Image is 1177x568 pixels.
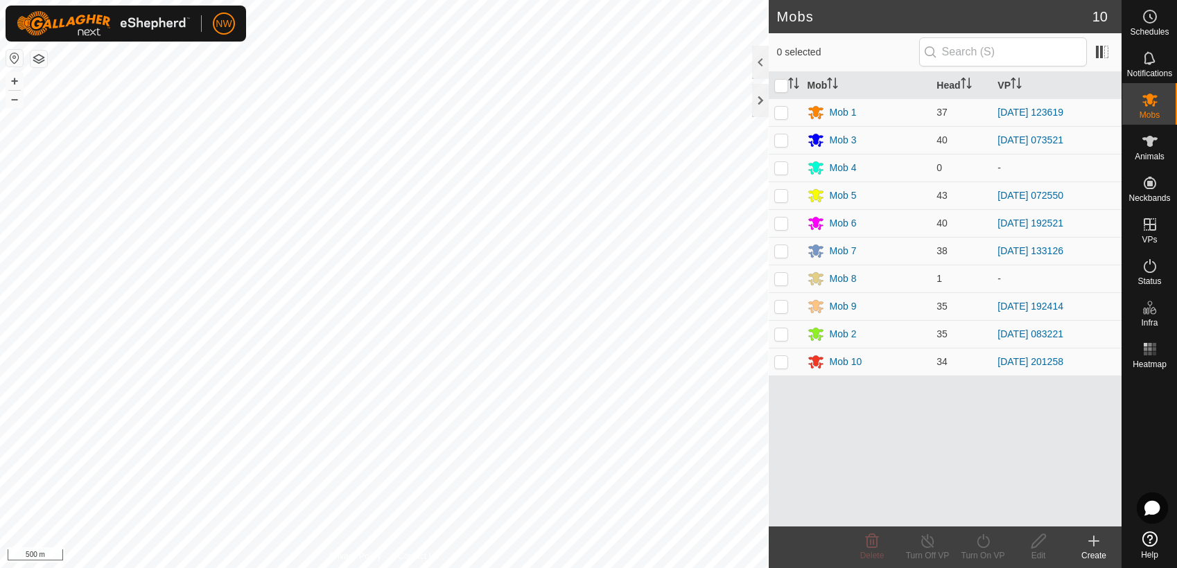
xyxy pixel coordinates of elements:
span: Status [1137,277,1161,285]
p-sorticon: Activate to sort [788,80,799,91]
span: Notifications [1127,69,1172,78]
h2: Mobs [777,8,1092,25]
div: Mob 3 [830,133,857,148]
span: VPs [1142,236,1157,244]
span: Neckbands [1128,194,1170,202]
th: Head [931,72,992,99]
a: [DATE] 083221 [997,328,1063,339]
div: Mob 9 [830,299,857,314]
a: [DATE] 123619 [997,107,1063,118]
div: Mob 6 [830,216,857,231]
span: Schedules [1130,28,1169,36]
div: Mob 7 [830,244,857,258]
button: Map Layers [30,51,47,67]
span: 1 [936,273,942,284]
a: Privacy Policy [329,550,381,562]
img: Gallagher Logo [17,11,190,36]
div: Mob 8 [830,272,857,286]
span: 37 [936,107,948,118]
span: Infra [1141,319,1158,327]
a: [DATE] 192521 [997,218,1063,229]
th: VP [992,72,1122,99]
span: Delete [860,551,884,560]
button: – [6,91,23,107]
p-sorticon: Activate to sort [827,80,838,91]
div: Edit [1011,549,1066,562]
span: 10 [1092,6,1108,27]
div: Turn On VP [955,549,1011,562]
div: Mob 10 [830,355,862,369]
span: 35 [936,301,948,312]
td: - [992,154,1122,181]
a: Contact Us [398,550,439,562]
td: - [992,265,1122,292]
span: Heatmap [1133,360,1167,369]
div: Mob 4 [830,161,857,175]
a: [DATE] 201258 [997,356,1063,367]
span: 0 [936,162,942,173]
a: Help [1122,526,1177,565]
div: Create [1066,549,1122,562]
a: [DATE] 192414 [997,301,1063,312]
div: Mob 2 [830,327,857,341]
a: [DATE] 072550 [997,190,1063,201]
span: 43 [936,190,948,201]
th: Mob [802,72,932,99]
p-sorticon: Activate to sort [961,80,972,91]
a: [DATE] 073521 [997,134,1063,145]
a: [DATE] 133126 [997,245,1063,256]
p-sorticon: Activate to sort [1011,80,1022,91]
span: 34 [936,356,948,367]
input: Search (S) [919,37,1087,66]
span: Mobs [1140,111,1160,119]
span: 40 [936,134,948,145]
span: NW [216,17,232,31]
span: Animals [1135,152,1165,161]
span: 40 [936,218,948,229]
span: 38 [936,245,948,256]
span: 35 [936,328,948,339]
div: Mob 1 [830,105,857,120]
button: Reset Map [6,50,23,66]
button: + [6,73,23,89]
div: Turn Off VP [900,549,955,562]
span: 0 selected [777,45,919,60]
div: Mob 5 [830,188,857,203]
span: Help [1141,551,1158,559]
